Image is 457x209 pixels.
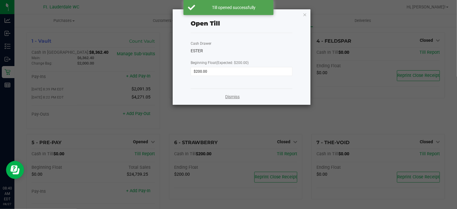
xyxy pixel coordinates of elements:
div: ESTER [191,48,292,54]
label: Cash Drawer [191,41,211,46]
div: Open Till [191,19,220,28]
div: Till opened successfully [198,5,269,11]
span: (Expected: $200.00) [216,61,249,65]
iframe: Resource center [6,161,24,179]
a: Dismiss [225,94,240,100]
span: Beginning Float [191,61,249,65]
